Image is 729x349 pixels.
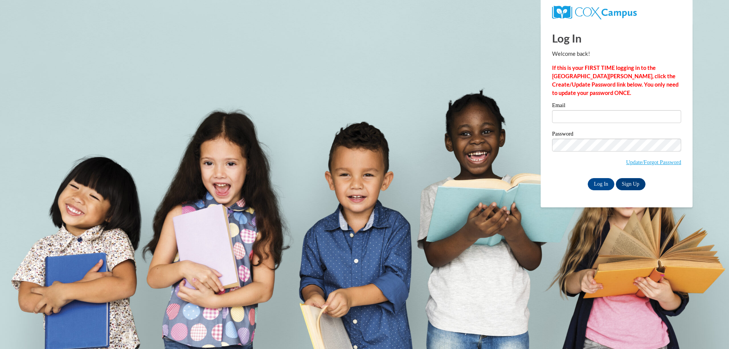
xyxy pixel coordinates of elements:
[552,103,681,110] label: Email
[552,131,681,139] label: Password
[616,178,645,190] a: Sign Up
[552,65,679,96] strong: If this is your FIRST TIME logging in to the [GEOGRAPHIC_DATA][PERSON_NAME], click the Create/Upd...
[552,30,681,46] h1: Log In
[552,9,637,15] a: COX Campus
[552,50,681,58] p: Welcome back!
[552,6,637,19] img: COX Campus
[626,159,681,165] a: Update/Forgot Password
[588,178,614,190] input: Log In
